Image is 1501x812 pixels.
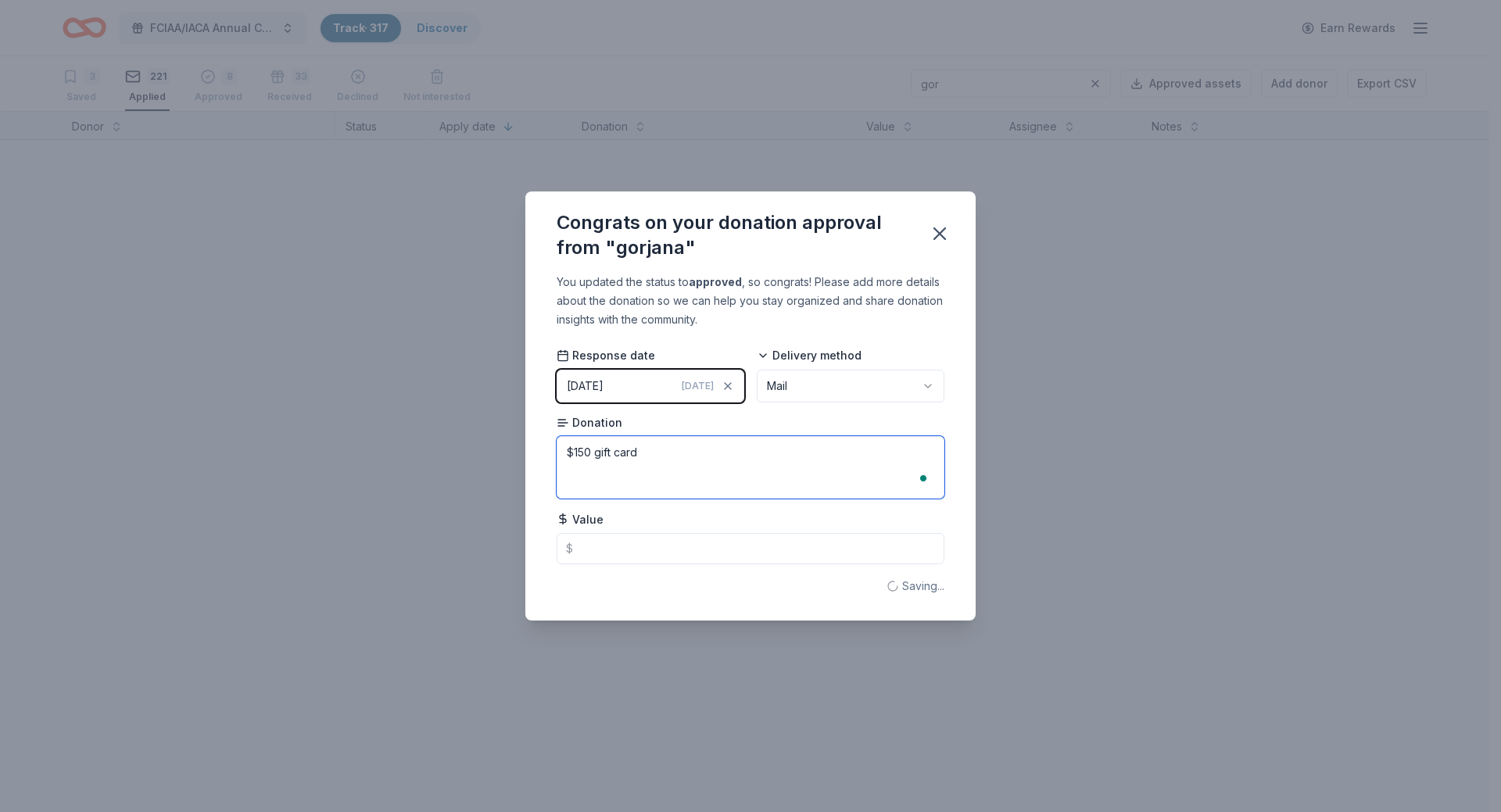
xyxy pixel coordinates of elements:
[557,512,604,528] span: Value
[567,377,604,395] div: [DATE]
[557,348,655,363] span: Response date
[557,415,622,431] span: Donation
[689,275,742,288] b: approved
[557,210,910,260] div: Congrats on your donation approval from "gorjana"
[557,370,744,402] button: [DATE][DATE]
[557,273,944,329] div: You updated the status to , so congrats! Please add more details about the donation so we can hel...
[757,348,862,363] span: Delivery method
[682,380,714,392] span: [DATE]
[557,436,944,499] textarea: To enrich screen reader interactions, please activate Accessibility in Grammarly extension settings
